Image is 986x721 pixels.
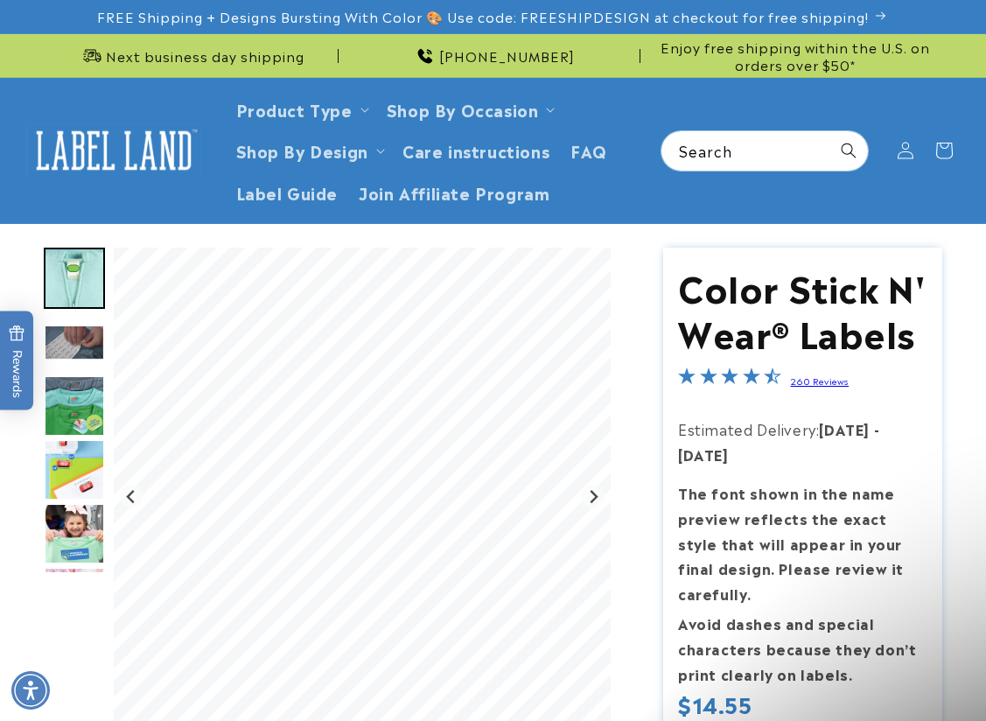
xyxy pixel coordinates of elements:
strong: [DATE] [819,418,870,439]
span: Rewards [9,325,25,398]
button: Search [829,131,868,170]
img: Color Stick N' Wear® Labels - Label Land [44,375,105,437]
div: Go to slide 3 [44,311,105,373]
span: [PHONE_NUMBER] [439,47,575,65]
h1: Color Stick N' Wear® Labels [678,263,927,354]
a: 260 Reviews - open in a new tab [790,374,849,387]
summary: Product Type [226,88,376,129]
span: Care instructions [402,140,549,160]
button: Next slide [581,485,605,508]
a: Label Land [20,116,208,184]
img: Pink stripes design stick on clothing label on the care tag of a sweatshirt [44,248,105,309]
a: Join Affiliate Program [348,171,560,213]
span: FAQ [570,140,607,160]
summary: Shop By Occasion [376,88,563,129]
iframe: Gorgias live chat messenger [899,639,969,703]
span: Label Guide [236,182,339,202]
strong: [DATE] [678,444,729,465]
div: Go to slide 2 [44,248,105,309]
button: Previous slide [120,485,143,508]
img: Color Stick N' Wear® Labels - Label Land [44,567,105,628]
div: Announcement [647,34,942,77]
span: 4.5-star overall rating [678,369,781,390]
a: Shop By Design [236,138,368,162]
strong: The font shown in the name preview reflects the exact style that will appear in your final design... [678,482,904,604]
div: Accessibility Menu [11,671,50,710]
img: Color Stick N' Wear® Labels - Label Land [44,439,105,500]
span: Next business day shipping [106,47,304,65]
img: Label Land [26,123,201,178]
span: Shop By Occasion [387,99,539,119]
span: FREE Shipping + Designs Bursting With Color 🎨 Use code: FREESHIPDESIGN at checkout for free shipp... [97,8,869,25]
div: Go to slide 6 [44,503,105,564]
p: Estimated Delivery: [678,416,927,467]
img: Color Stick N' Wear® Labels - Label Land [44,503,105,564]
div: Go to slide 5 [44,439,105,500]
strong: - [874,418,880,439]
strong: Avoid dashes and special characters because they don’t print clearly on labels. [678,612,916,684]
div: Announcement [346,34,640,77]
iframe: Gorgias live chat conversation starters [752,495,969,642]
div: Go to slide 7 [44,567,105,628]
a: FAQ [560,129,618,171]
span: $14.55 [678,688,752,719]
summary: Shop By Design [226,129,392,171]
a: Product Type [236,97,353,121]
a: Label Guide [226,171,349,213]
span: Join Affiliate Program [359,182,549,202]
span: Enjoy free shipping within the U.S. on orders over $50* [647,38,942,73]
a: Care instructions [392,129,560,171]
div: Go to slide 4 [44,375,105,437]
div: Announcement [44,34,339,77]
img: null [44,325,105,360]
